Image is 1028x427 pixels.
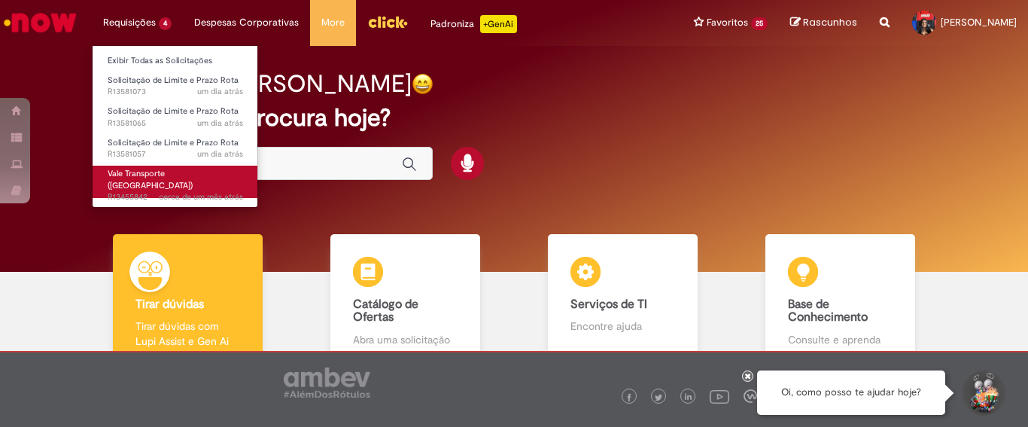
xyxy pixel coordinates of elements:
ul: Requisições [92,45,258,208]
div: Oi, como posso te ajudar hoje? [757,371,945,415]
span: R13455842 [108,191,243,203]
b: Serviços de TI [570,297,647,312]
img: logo_footer_twitter.png [655,394,662,401]
span: [PERSON_NAME] [941,16,1017,29]
span: um dia atrás [197,117,243,129]
span: 25 [751,17,768,30]
span: Despesas Corporativas [194,15,299,30]
p: Consulte e aprenda [788,332,892,347]
p: Tirar dúvidas com Lupi Assist e Gen Ai [135,319,239,349]
b: Tirar dúvidas [135,297,204,312]
p: Encontre ajuda [570,319,674,334]
button: Iniciar Conversa de Suporte [960,371,1005,416]
span: 4 [159,17,172,30]
span: Solicitação de Limite e Prazo Rota [108,75,239,86]
span: R13581057 [108,148,243,160]
img: logo_footer_ambev_rotulo_gray.png [284,368,370,398]
h2: Boa tarde, [PERSON_NAME] [107,71,412,97]
span: um dia atrás [197,148,243,160]
span: cerca de um mês atrás [159,191,243,203]
span: R13581073 [108,86,243,98]
h2: O que você procura hoje? [107,105,921,131]
time: 30/09/2025 11:53:02 [197,117,243,129]
span: um dia atrás [197,86,243,97]
img: ServiceNow [2,8,79,38]
img: logo_footer_youtube.png [710,386,729,406]
a: Aberto R13455842 : Vale Transporte (VT) [93,166,258,198]
a: Tirar dúvidas Tirar dúvidas com Lupi Assist e Gen Ai [79,234,297,364]
span: Vale Transporte ([GEOGRAPHIC_DATA]) [108,168,193,191]
time: 28/08/2025 08:46:16 [159,191,243,203]
b: Base de Conhecimento [788,297,868,325]
time: 30/09/2025 11:54:04 [197,86,243,97]
span: Favoritos [707,15,748,30]
span: Solicitação de Limite e Prazo Rota [108,137,239,148]
img: logo_footer_linkedin.png [685,393,692,402]
img: click_logo_yellow_360x200.png [367,11,408,33]
span: Requisições [103,15,156,30]
div: Padroniza [430,15,517,33]
img: logo_footer_workplace.png [744,389,757,403]
p: Abra uma solicitação [353,332,457,347]
span: Rascunhos [803,15,857,29]
a: Rascunhos [790,16,857,30]
time: 30/09/2025 11:51:47 [197,148,243,160]
span: Solicitação de Limite e Prazo Rota [108,105,239,117]
b: Catálogo de Ofertas [353,297,418,325]
a: Exibir Todas as Solicitações [93,53,258,69]
a: Serviços de TI Encontre ajuda [514,234,731,364]
span: More [321,15,345,30]
a: Aberto R13581065 : Solicitação de Limite e Prazo Rota [93,103,258,131]
a: Base de Conhecimento Consulte e aprenda [731,234,949,364]
span: R13581065 [108,117,243,130]
a: Catálogo de Ofertas Abra uma solicitação [297,234,514,364]
img: happy-face.png [412,73,433,95]
a: Aberto R13581057 : Solicitação de Limite e Prazo Rota [93,135,258,163]
img: logo_footer_facebook.png [625,394,633,401]
p: +GenAi [480,15,517,33]
a: Aberto R13581073 : Solicitação de Limite e Prazo Rota [93,72,258,100]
